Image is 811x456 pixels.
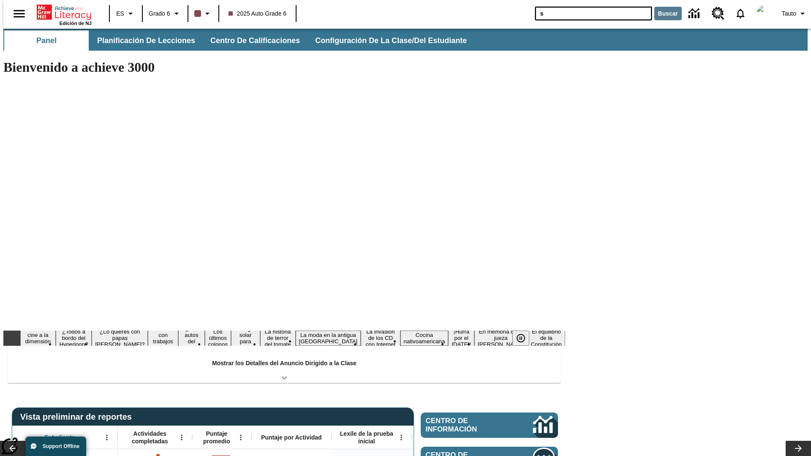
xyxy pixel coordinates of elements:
button: Diapositiva 8 La historia de terror del tomate [260,327,296,349]
button: Diapositiva 11 Cocina nativoamericana [400,331,449,346]
button: Diapositiva 10 La invasión de los CD con Internet [361,327,400,349]
a: Centro de información [683,2,707,25]
button: Diapositiva 6 Los últimos colonos [205,327,231,349]
button: Diapositiva 1 Llevar el cine a la dimensión X [20,324,56,352]
button: Abrir menú [101,431,113,444]
span: Vista preliminar de reportes [20,412,136,422]
button: Diapositiva 7 Energía solar para todos [231,324,260,352]
button: Diapositiva 4 Niños con trabajos sucios [148,324,178,352]
span: Tauto [782,9,796,18]
h1: Bienvenido a achieve 3000 [3,60,565,75]
div: Portada [37,3,92,26]
span: Puntaje por Actividad [261,434,321,441]
a: Portada [37,4,92,21]
span: Edición de NJ [60,21,92,26]
button: Abrir el menú lateral [7,1,32,26]
button: Carrusel de lecciones, seguir [786,441,811,456]
button: Perfil/Configuración [778,6,811,21]
button: Support Offline [25,437,86,456]
button: Abrir menú [175,431,188,444]
a: Centro de recursos, Se abrirá en una pestaña nueva. [707,2,729,25]
div: Mostrar los Detalles del Anuncio Dirigido a la Clase [8,354,561,383]
button: Diapositiva 2 ¿Todos a bordo del Hyperloop? [56,327,92,349]
button: Pausar [512,331,529,346]
button: Panel [4,30,89,51]
button: Abrir menú [395,431,408,444]
button: Abrir menú [234,431,247,444]
button: Escoja un nuevo avatar [751,3,778,24]
button: Diapositiva 14 El equilibrio de la Constitución [528,327,565,349]
button: Centro de calificaciones [204,30,307,51]
div: Subbarra de navegación [3,30,474,51]
a: Notificaciones [729,3,751,24]
span: Centro de información [426,417,505,434]
input: Buscar campo [535,7,652,20]
div: Subbarra de navegación [3,29,808,51]
p: Mostrar los Detalles del Anuncio Dirigido a la Clase [212,359,357,368]
span: 2025 Auto Grade 6 [229,9,287,18]
img: Avatar [757,5,773,22]
button: Buscar [654,7,682,20]
button: Configuración de la clase/del estudiante [308,30,474,51]
div: Pausar [512,331,538,346]
button: El color de la clase es café oscuro. Cambiar el color de la clase. [191,6,216,21]
button: Lenguaje: ES, Selecciona un idioma [112,6,139,21]
button: Diapositiva 12 ¡Hurra por el Día de la Constitución! [448,327,474,349]
span: Grado 6 [149,9,170,18]
span: Puntaje promedio [196,430,237,445]
button: Diapositiva 3 ¿Lo quieres con papas fritas? [92,327,148,349]
span: Lexile de la prueba inicial [336,430,397,445]
button: Diapositiva 13 En memoria de la jueza O'Connor [474,327,528,349]
span: Support Offline [43,443,79,449]
button: Grado: Grado 6, Elige un grado [145,6,185,21]
button: Planificación de lecciones [90,30,202,51]
span: ES [116,9,124,18]
button: Diapositiva 5 ¿Los autos del futuro? [178,324,205,352]
a: Centro de información [421,413,558,438]
span: Actividades completadas [122,430,178,445]
span: Estudiante [45,434,75,441]
button: Diapositiva 9 La moda en la antigua Roma [296,331,361,346]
